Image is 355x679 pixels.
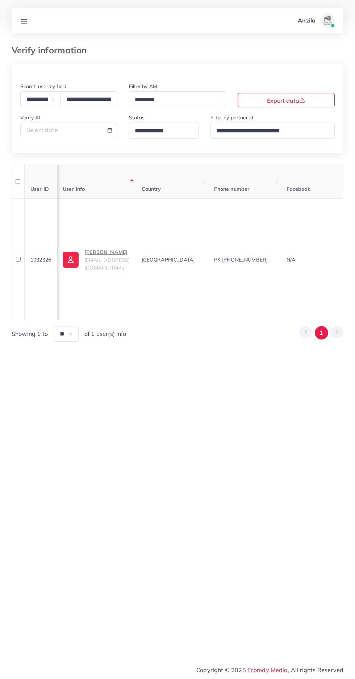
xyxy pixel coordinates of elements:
[132,125,189,137] input: Search for option
[214,256,268,263] span: PK [PHONE_NUMBER]
[320,13,335,28] img: avatar
[214,125,325,137] input: Search for option
[12,330,48,338] span: Showing 1 to
[294,13,338,28] a: Anzilaavatar
[142,256,195,263] span: [GEOGRAPHIC_DATA]
[20,83,66,90] label: Search user by field
[129,83,157,90] label: Filter by AM
[63,248,130,271] a: [PERSON_NAME][EMAIL_ADDRESS][DOMAIN_NAME]
[63,186,85,192] span: User info
[63,252,79,268] img: ic-user-info.36bf1079.svg
[287,256,295,263] span: N/A
[84,248,130,256] p: [PERSON_NAME]
[12,45,92,55] h3: Verify information
[84,330,126,338] span: of 1 user(s) info
[210,123,335,138] div: Search for option
[267,97,305,104] span: Export data
[299,326,343,339] ul: Pagination
[287,186,310,192] span: Facebook
[26,126,58,133] span: Select date
[315,326,328,339] button: Go to page 1
[196,666,343,674] span: Copyright © 2025
[129,123,199,138] div: Search for option
[238,93,335,107] button: Export data
[247,666,288,674] a: Ecomdy Media
[84,257,130,271] span: [EMAIL_ADDRESS][DOMAIN_NAME]
[129,114,145,121] label: Status
[210,114,253,121] label: Filter by partner id
[30,256,51,263] span: 1032326
[30,186,49,192] span: User ID
[132,94,217,106] input: Search for option
[288,666,343,674] span: , All rights Reserved
[20,114,41,121] label: Verify At
[298,16,316,25] p: Anzila
[214,186,250,192] span: Phone number
[129,91,226,107] div: Search for option
[142,186,161,192] span: Country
